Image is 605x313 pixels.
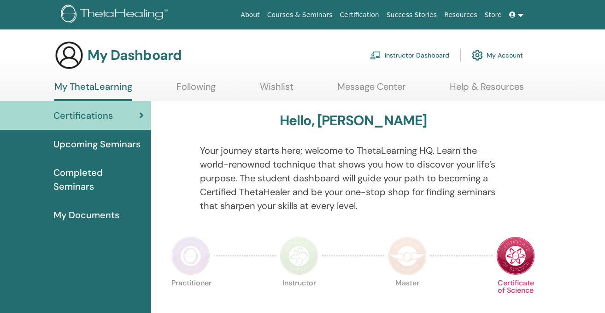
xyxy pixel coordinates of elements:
[176,81,216,99] a: Following
[370,45,449,65] a: Instructor Dashboard
[54,41,84,70] img: generic-user-icon.jpg
[472,45,523,65] a: My Account
[264,6,336,23] a: Courses & Seminars
[481,6,505,23] a: Store
[370,51,381,59] img: chalkboard-teacher.svg
[53,166,144,193] span: Completed Seminars
[53,137,141,151] span: Upcoming Seminars
[280,237,318,275] img: Instructor
[450,81,524,99] a: Help & Resources
[54,81,132,101] a: My ThetaLearning
[53,109,113,122] span: Certifications
[260,81,294,99] a: Wishlist
[472,47,483,63] img: cog.svg
[280,112,427,129] h3: Hello, [PERSON_NAME]
[88,47,182,64] h3: My Dashboard
[388,237,427,275] img: Master
[61,5,171,25] img: logo.png
[53,208,119,222] span: My Documents
[200,144,507,213] p: Your journey starts here; welcome to ThetaLearning HQ. Learn the world-renowned technique that sh...
[237,6,263,23] a: About
[441,6,481,23] a: Resources
[171,237,210,275] img: Practitioner
[496,237,535,275] img: Certificate of Science
[383,6,441,23] a: Success Stories
[337,81,405,99] a: Message Center
[336,6,382,23] a: Certification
